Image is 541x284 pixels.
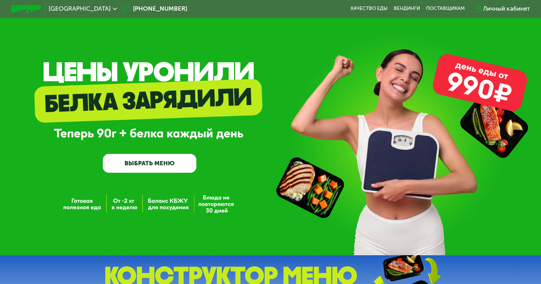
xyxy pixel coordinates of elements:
a: Вендинги [394,6,420,12]
a: Качество еды [351,6,388,12]
div: поставщикам [426,6,465,12]
a: ВЫБРАТЬ МЕНЮ [103,154,196,173]
a: [PHONE_NUMBER] [121,4,187,13]
div: Личный кабинет [483,4,530,13]
span: [GEOGRAPHIC_DATA] [49,6,111,12]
